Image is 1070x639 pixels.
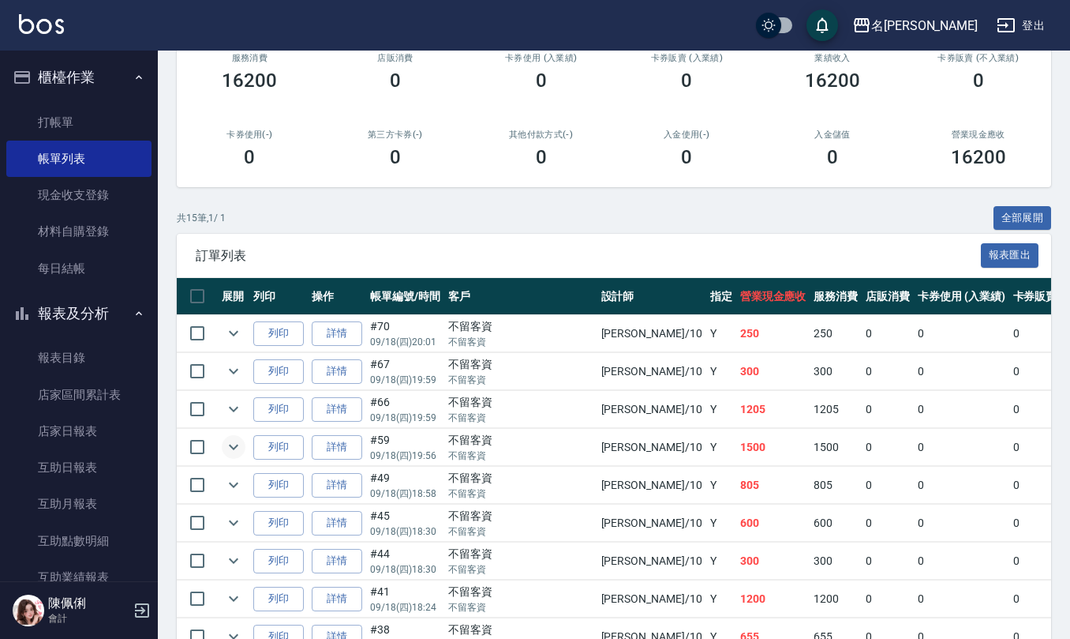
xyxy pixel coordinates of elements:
[312,321,362,346] a: 詳情
[13,595,44,626] img: Person
[366,543,444,580] td: #44
[810,505,862,542] td: 600
[827,146,838,168] h3: 0
[370,600,440,615] p: 09/18 (四) 18:24
[196,248,981,264] span: 訂單列表
[6,559,152,596] a: 互助業績報表
[810,543,862,580] td: 300
[6,486,152,522] a: 互助月報表
[810,315,862,352] td: 250
[6,340,152,376] a: 報表目錄
[222,70,277,92] h3: 16200
[342,130,450,140] h2: 第三方卡券(-)
[487,53,595,63] h2: 卡券使用 (入業績)
[448,546,593,562] div: 不留客資
[597,353,706,390] td: [PERSON_NAME] /10
[810,581,862,618] td: 1200
[19,14,64,34] img: Logo
[448,584,593,600] div: 不留客資
[222,321,245,345] button: expand row
[312,359,362,384] a: 詳情
[253,321,304,346] button: 列印
[448,622,593,638] div: 不留客資
[736,505,810,542] td: 600
[366,353,444,390] td: #67
[706,467,736,504] td: Y
[222,549,245,573] button: expand row
[448,356,593,373] div: 不留客資
[48,611,129,626] p: 會計
[914,543,1009,580] td: 0
[390,70,401,92] h3: 0
[597,505,706,542] td: [PERSON_NAME] /10
[862,391,914,428] td: 0
[249,278,308,315] th: 列印
[736,278,810,315] th: 營業現金應收
[806,9,838,41] button: save
[390,146,401,168] h3: 0
[736,581,810,618] td: 1200
[370,373,440,387] p: 09/18 (四) 19:59
[342,53,450,63] h2: 店販消費
[448,449,593,463] p: 不留客資
[366,391,444,428] td: #66
[448,373,593,387] p: 不留客資
[253,435,304,460] button: 列印
[487,130,595,140] h2: 其他付款方式(-)
[597,391,706,428] td: [PERSON_NAME] /10
[862,581,914,618] td: 0
[370,487,440,501] p: 09/18 (四) 18:58
[973,70,984,92] h3: 0
[633,130,741,140] h2: 入金使用(-)
[536,146,547,168] h3: 0
[366,278,444,315] th: 帳單編號/時間
[312,511,362,536] a: 詳情
[448,524,593,539] p: 不留客資
[706,581,736,618] td: Y
[218,278,249,315] th: 展開
[222,473,245,497] button: expand row
[6,177,152,213] a: 現金收支登錄
[736,467,810,504] td: 805
[370,449,440,463] p: 09/18 (四) 19:56
[253,587,304,611] button: 列印
[914,391,1009,428] td: 0
[706,543,736,580] td: Y
[706,353,736,390] td: Y
[736,429,810,466] td: 1500
[924,53,1032,63] h2: 卡券販賣 (不入業績)
[6,141,152,177] a: 帳單列表
[448,508,593,524] div: 不留客資
[448,487,593,501] p: 不留客資
[736,353,810,390] td: 300
[253,511,304,536] button: 列印
[805,70,860,92] h3: 16200
[222,397,245,421] button: expand row
[862,278,914,315] th: 店販消費
[862,467,914,504] td: 0
[6,523,152,559] a: 互助點數明細
[597,429,706,466] td: [PERSON_NAME] /10
[681,146,692,168] h3: 0
[253,359,304,384] button: 列印
[914,581,1009,618] td: 0
[597,467,706,504] td: [PERSON_NAME] /10
[924,130,1032,140] h2: 營業現金應收
[810,467,862,504] td: 805
[312,435,362,460] a: 詳情
[981,243,1039,268] button: 報表匯出
[253,397,304,422] button: 列印
[862,505,914,542] td: 0
[993,206,1052,231] button: 全部展開
[6,449,152,486] a: 互助日報表
[706,315,736,352] td: Y
[990,11,1051,40] button: 登出
[312,397,362,422] a: 詳情
[366,505,444,542] td: #45
[706,391,736,428] td: Y
[366,467,444,504] td: #49
[370,524,440,539] p: 09/18 (四) 18:30
[448,562,593,577] p: 不留客資
[871,16,978,36] div: 名[PERSON_NAME]
[706,429,736,466] td: Y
